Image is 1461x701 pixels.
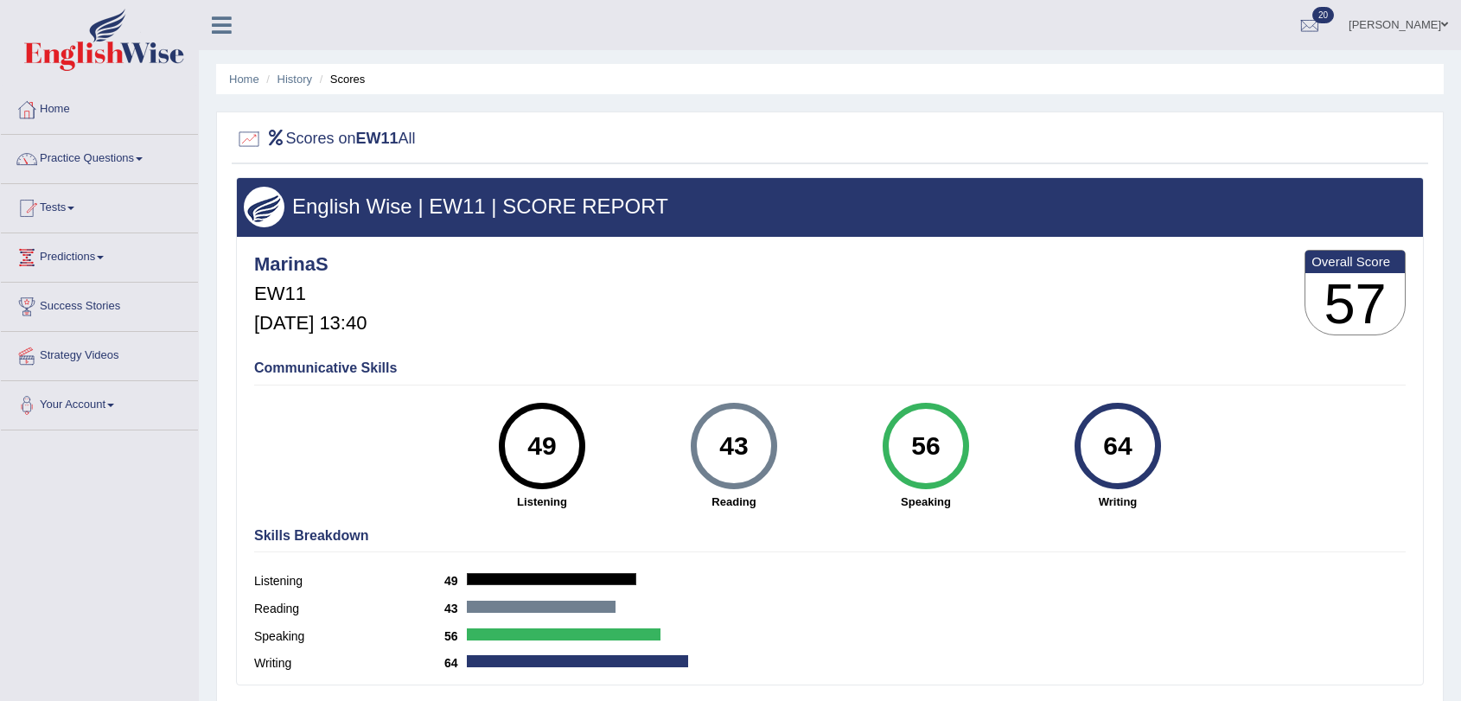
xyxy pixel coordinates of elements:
[1311,254,1399,269] b: Overall Score
[244,187,284,227] img: wings.png
[444,629,467,643] b: 56
[1086,410,1149,482] div: 64
[444,656,467,670] b: 64
[254,284,367,304] h5: EW11
[1,135,198,178] a: Practice Questions
[1,381,198,424] a: Your Account
[244,195,1416,218] h3: English Wise | EW11 | SCORE REPORT
[444,574,467,588] b: 49
[1,233,198,277] a: Predictions
[254,254,367,275] h4: MarinaS
[278,73,312,86] a: History
[1312,7,1334,23] span: 20
[254,654,444,672] label: Writing
[510,410,573,482] div: 49
[236,126,416,152] h2: Scores on All
[1030,494,1205,510] strong: Writing
[254,628,444,646] label: Speaking
[702,410,765,482] div: 43
[254,313,367,334] h5: [DATE] 13:40
[356,130,399,147] b: EW11
[1,86,198,129] a: Home
[1305,273,1405,335] h3: 57
[1,283,198,326] a: Success Stories
[455,494,629,510] strong: Listening
[254,572,444,590] label: Listening
[254,360,1406,376] h4: Communicative Skills
[229,73,259,86] a: Home
[839,494,1013,510] strong: Speaking
[894,410,957,482] div: 56
[1,332,198,375] a: Strategy Videos
[1,184,198,227] a: Tests
[316,71,366,87] li: Scores
[254,600,444,618] label: Reading
[647,494,821,510] strong: Reading
[444,602,467,615] b: 43
[254,528,1406,544] h4: Skills Breakdown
